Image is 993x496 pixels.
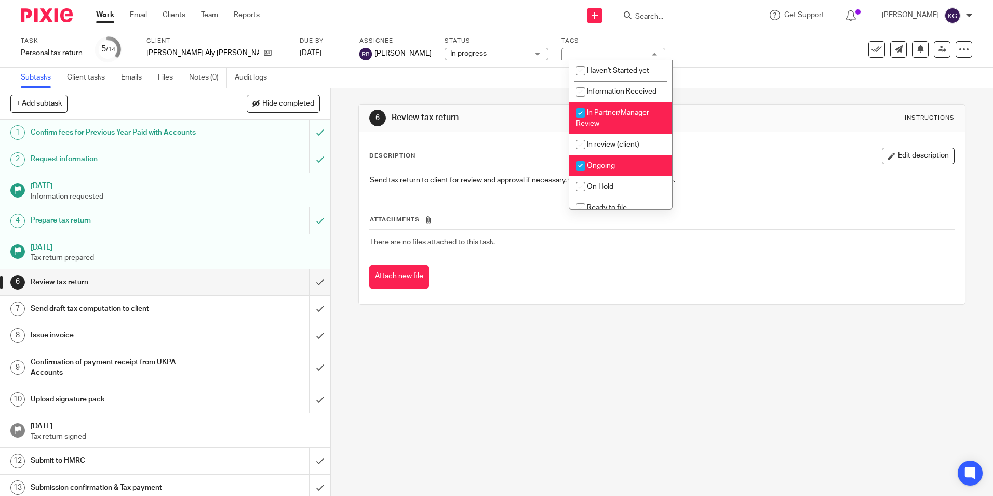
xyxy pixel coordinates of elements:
[262,100,314,108] span: Hide completed
[31,253,320,263] p: Tax return prepared
[300,37,346,45] label: Due by
[31,275,209,290] h1: Review tax return
[10,152,25,167] div: 2
[587,67,649,74] span: Haven't Started yet
[587,162,615,169] span: Ongoing
[96,10,114,20] a: Work
[359,37,432,45] label: Assignee
[31,391,209,407] h1: Upload signature pack
[31,240,320,253] h1: [DATE]
[21,68,59,88] a: Subtasks
[201,10,218,20] a: Team
[374,48,432,59] span: [PERSON_NAME]
[158,68,181,88] a: Files
[634,12,728,22] input: Search
[106,47,115,53] small: /14
[31,213,209,228] h1: Prepare tax return
[450,50,487,57] span: In progress
[31,328,209,343] h1: Issue invoice
[369,265,429,289] button: Attach new file
[21,8,73,22] img: Pixie
[31,480,209,495] h1: Submission confirmation & Tax payment
[944,7,961,24] img: svg%3E
[445,37,548,45] label: Status
[882,10,939,20] p: [PERSON_NAME]
[234,10,260,20] a: Reports
[10,360,25,375] div: 9
[10,328,25,343] div: 8
[587,88,656,95] span: Information Received
[369,110,386,126] div: 6
[31,191,320,202] p: Information requested
[905,114,955,122] div: Instructions
[163,10,185,20] a: Clients
[31,151,209,167] h1: Request information
[10,214,25,228] div: 4
[10,95,68,112] button: + Add subtask
[10,454,25,468] div: 12
[146,48,259,58] p: [PERSON_NAME] Aly [PERSON_NAME]
[146,37,287,45] label: Client
[101,43,115,55] div: 5
[784,11,824,19] span: Get Support
[31,453,209,468] h1: Submit to HMRC
[130,10,147,20] a: Email
[31,178,320,191] h1: [DATE]
[10,275,25,290] div: 6
[370,175,954,186] p: Send tax return to client for review and approval if necessary. Otherwise mark subtask as done.
[587,141,639,148] span: In review (client)
[370,239,495,246] span: There are no files attached to this task.
[10,480,25,495] div: 13
[31,419,320,432] h1: [DATE]
[882,148,955,164] button: Edit description
[31,355,209,381] h1: Confirmation of payment receipt from UKPA Accounts
[10,392,25,407] div: 10
[300,49,321,57] span: [DATE]
[587,183,613,190] span: On Hold
[247,95,320,112] button: Hide completed
[21,37,83,45] label: Task
[587,204,627,212] span: Ready to file
[67,68,113,88] a: Client tasks
[31,125,209,140] h1: Confirm fees for Previous Year Paid with Accounts
[392,112,684,123] h1: Review tax return
[31,301,209,317] h1: Send draft tax computation to client
[359,48,372,60] img: svg%3E
[189,68,227,88] a: Notes (0)
[235,68,275,88] a: Audit logs
[576,109,649,127] span: In Partner/Manager Review
[121,68,150,88] a: Emails
[10,125,25,140] div: 1
[369,152,415,160] p: Description
[561,37,665,45] label: Tags
[21,48,83,58] div: Personal tax return
[370,217,420,223] span: Attachments
[31,432,320,442] p: Tax return signed
[10,302,25,316] div: 7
